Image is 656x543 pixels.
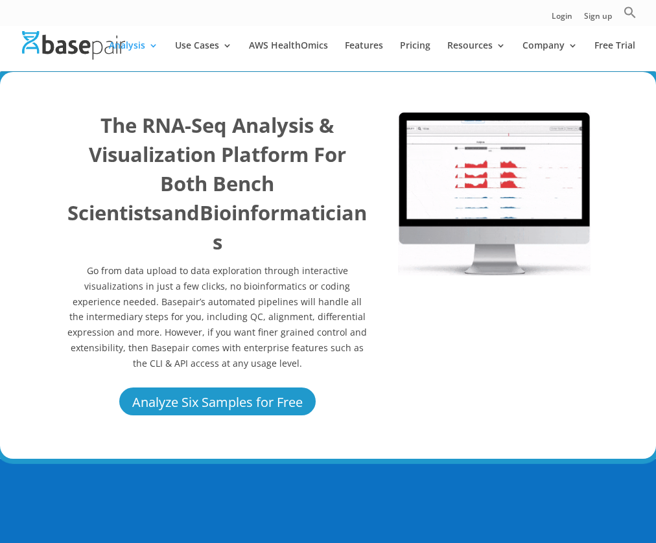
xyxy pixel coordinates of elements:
[161,199,200,226] b: and
[624,6,637,19] svg: Search
[398,111,591,275] img: RNA Seq 2022
[594,41,635,71] a: Free Trial
[400,41,430,71] a: Pricing
[109,41,158,71] a: Analysis
[522,41,578,71] a: Company
[65,263,369,371] p: Go from data upload to data exploration through interactive visualizations in just a few clicks, ...
[22,31,125,59] img: Basepair
[584,12,612,26] a: Sign up
[552,12,572,26] a: Login
[249,41,328,71] a: AWS HealthOmics
[624,6,637,26] a: Search Icon Link
[175,41,232,71] a: Use Cases
[117,386,318,417] a: Analyze Six Samples for Free
[345,41,383,71] a: Features
[200,199,367,255] b: Bioinformaticians
[67,111,346,226] b: The RNA-Seq Analysis & Visualization Platform For Both Bench Scientists
[447,41,506,71] a: Resources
